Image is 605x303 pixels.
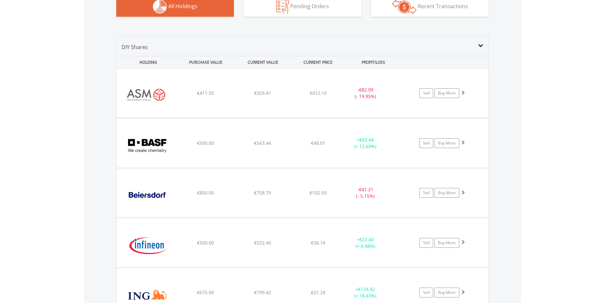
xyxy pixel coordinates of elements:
[254,140,271,146] span: €563.44
[235,56,291,68] div: CURRENT VALUE
[311,289,325,295] span: €21.28
[419,138,433,148] a: Sell
[434,288,459,297] a: Buy More
[345,56,401,68] div: PROFIT/LOSS
[419,288,433,297] a: Sell
[359,186,373,193] span: €41.21
[290,3,329,10] span: Pending Orders
[120,77,176,116] img: EQU.NL.ASM.png
[197,240,214,246] span: €500.00
[254,240,271,246] span: €522.40
[254,289,271,295] span: €799.42
[358,286,375,292] span: €124.42
[122,43,148,51] span: DIY Shares
[120,126,176,166] img: EQU.DE.BAS.png
[311,140,325,146] span: €48.01
[310,190,327,196] span: €102.93
[117,56,176,68] div: HOLDING
[254,190,271,196] span: €758.79
[434,188,459,198] a: Buy More
[359,236,374,243] span: €22.40
[341,87,390,100] div: - (- 19.95%)
[178,56,234,68] div: PURCHASE VALUE
[341,137,390,150] div: + (+ 12.69%)
[254,90,271,96] span: €329.41
[168,3,197,10] span: All Holdings
[359,137,374,143] span: €63.44
[197,190,214,196] span: €800.00
[418,3,468,10] span: Recent Transactions
[419,238,433,248] a: Sell
[197,90,214,96] span: €411.50
[197,289,214,295] span: €675.00
[434,238,459,248] a: Buy More
[120,226,176,265] img: EQU.DE.IFX.png
[434,88,459,98] a: Buy More
[341,186,390,199] div: - (- 5.15%)
[341,286,390,299] div: + (+ 18.43%)
[419,88,433,98] a: Sell
[311,240,325,246] span: €36.74
[292,56,344,68] div: CURRENT PRICE
[197,140,214,146] span: €500.00
[341,236,390,249] div: + (+ 4.48%)
[359,87,373,93] span: €82.09
[310,90,327,96] span: €412.10
[434,138,459,148] a: Buy More
[419,188,433,198] a: Sell
[120,177,176,216] img: EQU.DE.BEI.png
